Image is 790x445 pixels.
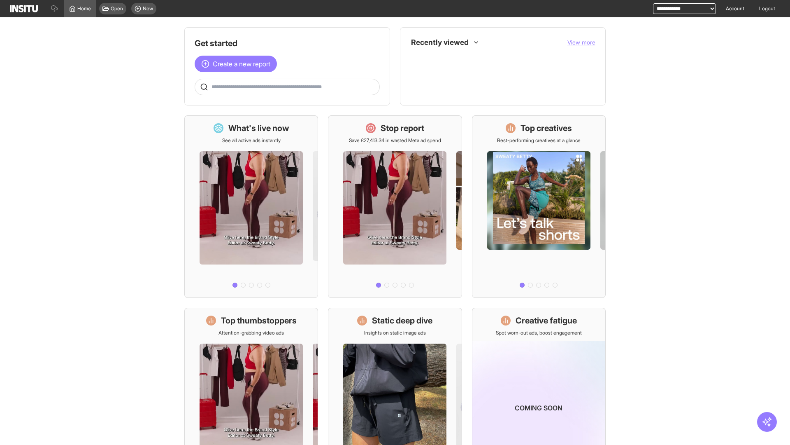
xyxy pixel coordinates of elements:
h1: What's live now [228,122,289,134]
p: Attention-grabbing video ads [218,330,284,336]
a: Stop reportSave £27,413.34 in wasted Meta ad spend [328,115,462,298]
p: Insights on static image ads [364,330,426,336]
span: New [143,5,153,12]
a: What's live nowSee all active ads instantly [184,115,318,298]
span: Open [111,5,123,12]
p: Save £27,413.34 in wasted Meta ad spend [349,137,441,144]
button: Create a new report [195,56,277,72]
h1: Top creatives [520,122,572,134]
span: Create a new report [213,59,270,69]
button: View more [567,38,595,47]
p: See all active ads instantly [222,137,281,144]
h1: Top thumbstoppers [221,315,297,326]
p: Best-performing creatives at a glance [497,137,581,144]
h1: Get started [195,37,380,49]
span: Home [77,5,91,12]
span: View more [567,39,595,46]
h1: Static deep dive [372,315,432,326]
img: Logo [10,5,38,12]
a: Top creativesBest-performing creatives at a glance [472,115,606,298]
h1: Stop report [381,122,424,134]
